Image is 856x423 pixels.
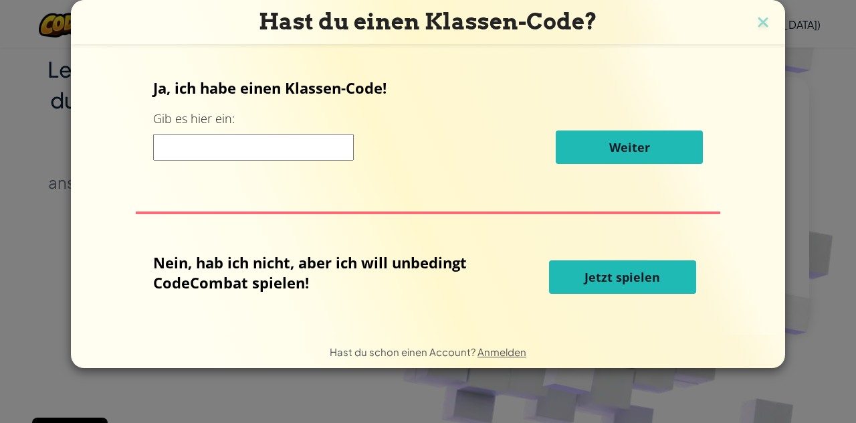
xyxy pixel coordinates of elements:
[153,110,235,127] label: Gib es hier ein:
[259,8,597,35] span: Hast du einen Klassen-Code?
[330,345,477,358] span: Hast du schon einen Account?
[549,260,696,294] button: Jetzt spielen
[584,269,660,285] span: Jetzt spielen
[153,252,475,292] p: Nein, hab ich nicht, aber ich will unbedingt CodeCombat spielen!
[477,345,526,358] a: Anmelden
[609,139,650,155] span: Weiter
[153,78,703,98] p: Ja, ich habe einen Klassen-Code!
[556,131,703,164] button: Weiter
[754,13,772,33] img: close icon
